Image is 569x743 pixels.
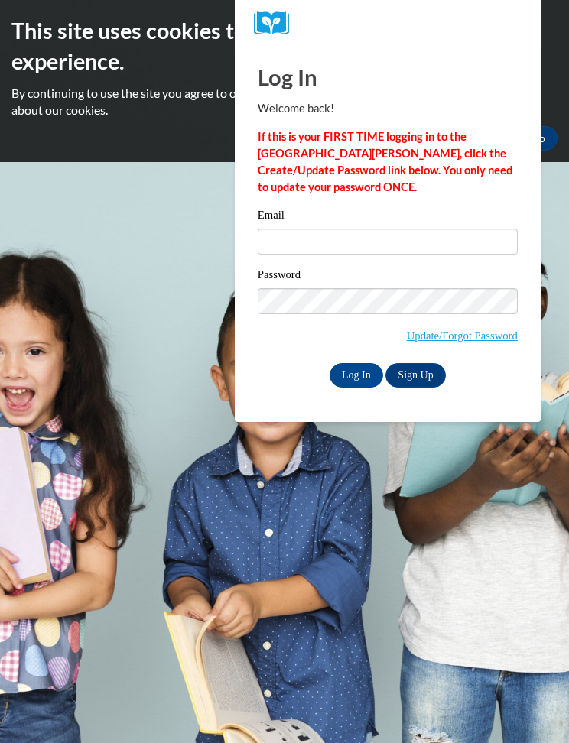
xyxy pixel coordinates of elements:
a: Sign Up [385,363,445,388]
img: Logo brand [254,11,300,35]
h1: Log In [258,61,518,92]
a: COX Campus [254,11,522,35]
h2: This site uses cookies to help improve your learning experience. [11,15,558,77]
strong: If this is your FIRST TIME logging in to the [GEOGRAPHIC_DATA][PERSON_NAME], click the Create/Upd... [258,130,512,193]
a: Update/Forgot Password [407,329,518,342]
iframe: Button to launch messaging window [508,682,557,731]
label: Password [258,269,518,284]
p: Welcome back! [258,100,518,117]
p: By continuing to use the site you agree to our use of cookies. Use the ‘More info’ button to read... [11,85,558,118]
input: Log In [330,363,383,388]
label: Email [258,209,518,225]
